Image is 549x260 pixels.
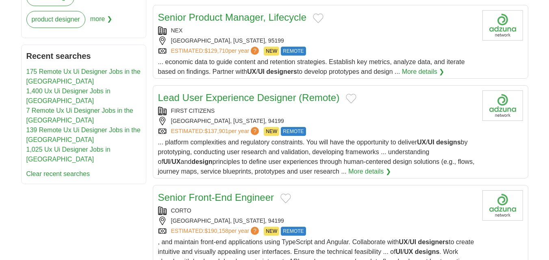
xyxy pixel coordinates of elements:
[26,127,141,143] a: 139 Remote Ux Ui Designer Jobs in the [GEOGRAPHIC_DATA]
[280,193,291,203] button: Add to favorite jobs
[158,37,476,45] div: [GEOGRAPHIC_DATA], [US_STATE], 95199
[26,88,111,104] a: 1,400 Ux Ui Designer Jobs in [GEOGRAPHIC_DATA]
[482,10,523,41] img: Company logo
[348,167,391,176] a: More details ❯
[281,47,306,56] span: REMOTE
[191,158,213,165] strong: design
[396,248,402,255] strong: UI
[171,47,261,56] a: ESTIMATED:$129,710per year?
[26,107,133,124] a: 7 Remote Ux Ui Designer Jobs in the [GEOGRAPHIC_DATA]
[482,190,523,221] img: Company logo
[264,127,279,136] span: NEW
[26,68,141,85] a: 175 Remote Ux Ui Designer Jobs in the [GEOGRAPHIC_DATA]
[415,248,439,255] strong: designs
[428,139,434,146] strong: UI
[163,158,170,165] strong: UI
[158,107,476,115] div: FIRST CITIZENS
[26,50,141,62] h2: Recent searches
[204,128,228,134] span: $137,901
[158,12,307,23] a: Senior Product Manager, Lifecycle
[346,94,356,103] button: Add to favorite jobs
[404,248,413,255] strong: UX
[26,146,111,163] a: 1,025 Ux Ui Designer Jobs in [GEOGRAPHIC_DATA]
[402,67,445,77] a: More details ❯
[417,139,426,146] strong: UX
[171,158,180,165] strong: UX
[251,227,259,235] span: ?
[158,206,476,215] div: CORTO
[418,239,449,245] strong: designers
[247,68,256,75] strong: UX
[158,58,465,75] span: ... economic data to guide content and retention strategies. Establish key metrics, analyze data,...
[264,47,279,56] span: NEW
[158,26,476,35] div: NEX
[158,92,340,103] a: Lead User Experience Designer (Remote)
[436,139,460,146] strong: designs
[158,217,476,225] div: [GEOGRAPHIC_DATA], [US_STATE], 94199
[410,239,416,245] strong: UI
[171,227,261,236] a: ESTIMATED:$190,158per year?
[258,68,265,75] strong: UI
[158,117,476,125] div: [GEOGRAPHIC_DATA], [US_STATE], 94199
[281,227,306,236] span: REMOTE
[399,239,408,245] strong: UX
[266,68,297,75] strong: designers
[251,47,259,55] span: ?
[158,192,274,203] a: Senior Front-End Engineer
[26,170,90,177] a: Clear recent searches
[90,11,112,33] span: more ❯
[264,227,279,236] span: NEW
[158,139,475,175] span: ... platform complexities and regulatory constraints. You will have the opportunity to deliver / ...
[482,90,523,121] img: Company logo
[251,127,259,135] span: ?
[204,47,228,54] span: $129,710
[313,13,323,23] button: Add to favorite jobs
[281,127,306,136] span: REMOTE
[171,127,261,136] a: ESTIMATED:$137,901per year?
[26,11,85,28] a: product designer
[204,228,228,234] span: $190,158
